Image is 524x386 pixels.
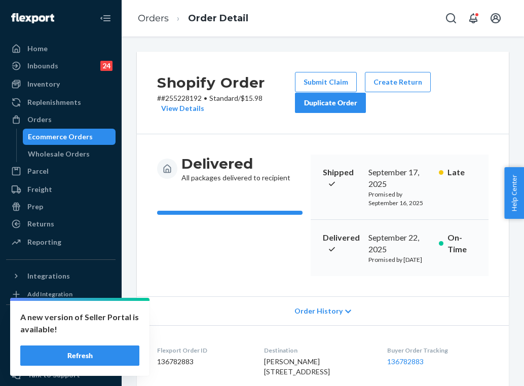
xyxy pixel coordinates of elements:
[27,290,72,298] div: Add Integration
[138,13,169,24] a: Orders
[264,346,370,355] dt: Destination
[6,94,116,110] a: Replenishments
[27,79,60,89] div: Inventory
[368,167,431,190] div: September 17, 2025
[323,232,360,255] p: Delivered
[28,149,90,159] div: Wholesale Orders
[100,61,113,71] div: 24
[6,41,116,57] a: Home
[504,167,524,219] button: Help Center
[447,167,476,178] p: Late
[157,93,295,113] p: # #255228192 / $15.98
[181,155,290,183] div: All packages delivered to recipient
[23,146,116,162] a: Wholesale Orders
[157,346,248,355] dt: Flexport Order ID
[27,114,52,125] div: Orders
[6,234,116,250] a: Reporting
[6,181,116,198] a: Freight
[157,357,248,367] dd: 136782883
[441,8,461,28] button: Open Search Box
[387,346,489,355] dt: Buyer Order Tracking
[20,311,139,335] p: A new version of Seller Portal is available!
[6,268,116,284] button: Integrations
[130,4,256,33] ol: breadcrumbs
[23,129,116,145] a: Ecommerce Orders
[304,98,357,108] div: Duplicate Order
[95,8,116,28] button: Close Navigation
[323,167,360,190] p: Shipped
[387,357,424,366] a: 136782883
[6,58,116,74] a: Inbounds24
[447,232,476,255] p: On-Time
[181,155,290,173] h3: Delivered
[368,190,431,207] p: Promised by September 16, 2025
[27,166,49,176] div: Parcel
[27,219,54,229] div: Returns
[157,103,204,113] button: View Details
[27,184,52,195] div: Freight
[6,199,116,215] a: Prep
[368,255,431,264] p: Promised by [DATE]
[294,306,343,316] span: Order History
[6,367,116,383] button: Talk to Support
[365,72,431,92] button: Create Return
[6,333,116,345] a: Add Fast Tag
[6,111,116,128] a: Orders
[6,216,116,232] a: Returns
[6,313,116,329] button: Fast Tags
[27,202,43,212] div: Prep
[209,94,238,102] span: Standard
[27,237,61,247] div: Reporting
[11,13,54,23] img: Flexport logo
[27,97,81,107] div: Replenishments
[157,72,295,93] h2: Shopify Order
[204,94,207,102] span: •
[485,8,506,28] button: Open account menu
[295,72,357,92] button: Submit Claim
[264,357,330,376] span: [PERSON_NAME] [STREET_ADDRESS]
[27,61,58,71] div: Inbounds
[6,163,116,179] a: Parcel
[368,232,431,255] div: September 22, 2025
[27,271,70,281] div: Integrations
[27,44,48,54] div: Home
[20,345,139,366] button: Refresh
[6,350,116,366] a: Settings
[188,13,248,24] a: Order Detail
[295,93,366,113] button: Duplicate Order
[6,288,116,300] a: Add Integration
[463,8,483,28] button: Open notifications
[6,76,116,92] a: Inventory
[28,132,93,142] div: Ecommerce Orders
